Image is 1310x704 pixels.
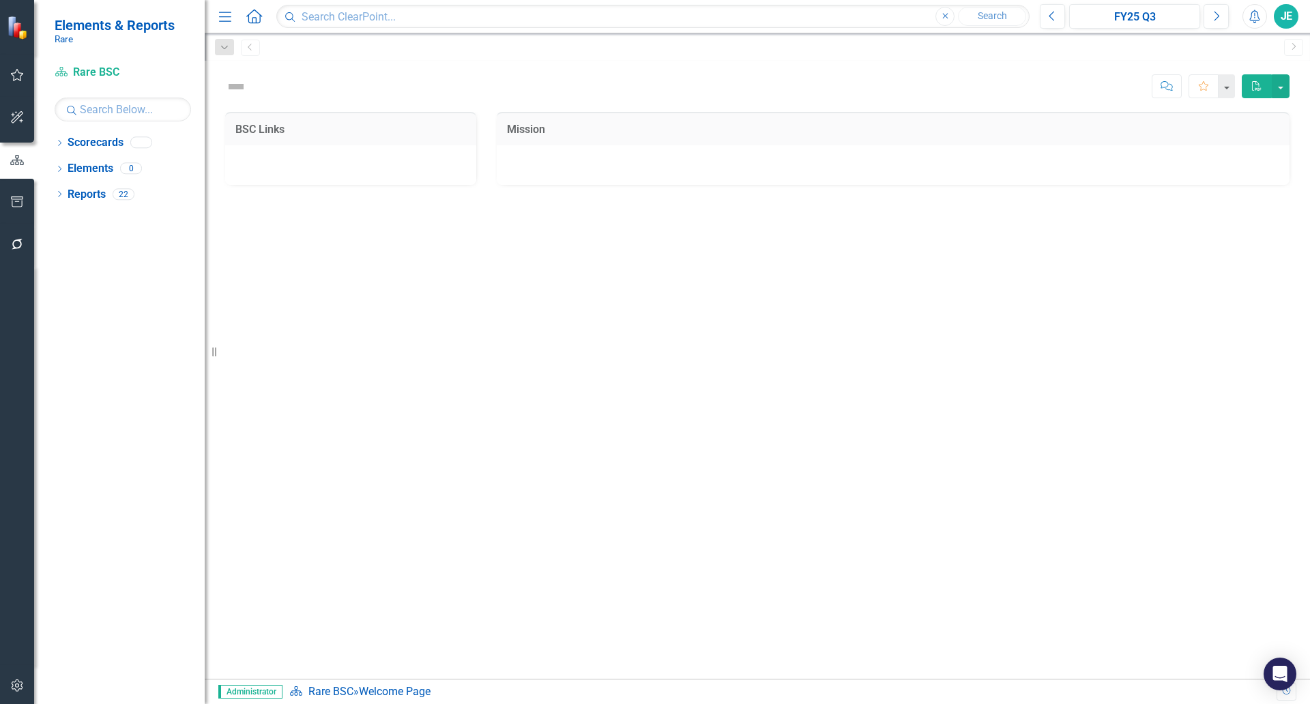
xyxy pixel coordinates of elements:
div: Welcome Page [359,685,431,698]
button: Search [958,7,1026,26]
a: Reports [68,187,106,203]
img: ClearPoint Strategy [7,16,31,40]
div: » [289,684,1277,700]
div: Open Intercom Messenger [1264,658,1296,690]
a: Scorecards [68,135,123,151]
a: Rare BSC [308,685,353,698]
span: Search [978,10,1007,21]
button: JE [1274,4,1298,29]
div: FY25 Q3 [1074,9,1195,25]
h3: Mission [507,123,1280,136]
input: Search Below... [55,98,191,121]
h3: BSC Links [235,123,466,136]
a: Rare BSC [55,65,191,80]
small: Rare [55,33,175,44]
span: Elements & Reports [55,17,175,33]
button: FY25 Q3 [1069,4,1200,29]
img: Not Defined [225,76,247,98]
span: Administrator [218,685,282,699]
input: Search ClearPoint... [276,5,1030,29]
a: Elements [68,161,113,177]
div: 0 [120,163,142,175]
div: 22 [113,188,134,200]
